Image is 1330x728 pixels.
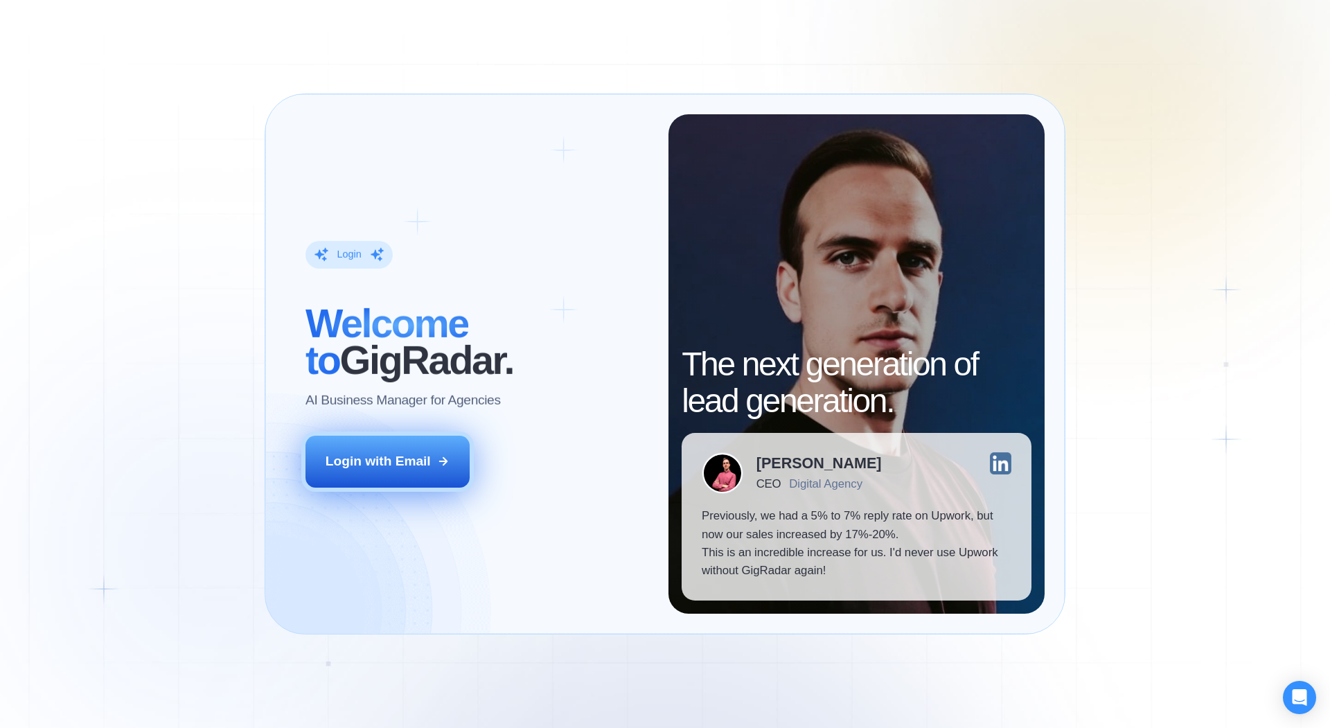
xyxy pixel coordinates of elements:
[305,436,470,487] button: Login with Email
[305,301,468,382] span: Welcome to
[305,391,501,409] p: AI Business Manager for Agencies
[756,456,882,471] div: [PERSON_NAME]
[682,346,1031,420] h2: The next generation of lead generation.
[337,248,361,261] div: Login
[305,305,648,379] h2: ‍ GigRadar.
[756,477,781,490] div: CEO
[789,477,862,490] div: Digital Agency
[702,507,1011,580] p: Previously, we had a 5% to 7% reply rate on Upwork, but now our sales increased by 17%-20%. This ...
[1283,681,1316,714] div: Open Intercom Messenger
[326,452,431,470] div: Login with Email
